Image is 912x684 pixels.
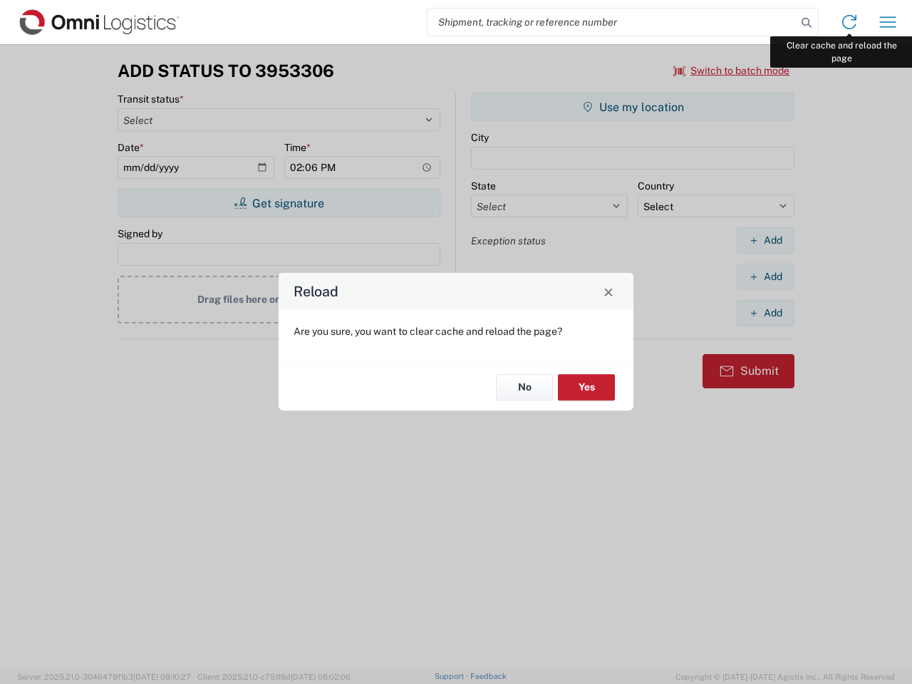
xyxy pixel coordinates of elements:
p: Are you sure, you want to clear cache and reload the page? [294,325,618,338]
h4: Reload [294,281,338,302]
input: Shipment, tracking or reference number [427,9,797,36]
button: Close [598,281,618,301]
button: Yes [558,374,615,400]
button: No [496,374,553,400]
